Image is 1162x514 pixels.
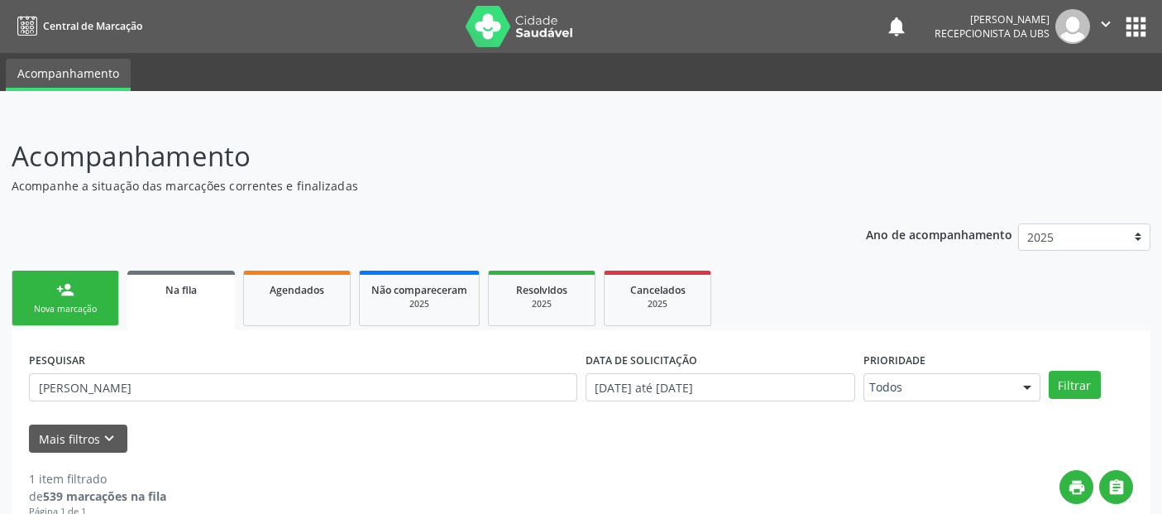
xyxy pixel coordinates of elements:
[885,15,908,38] button: notifications
[12,177,809,195] p: Acompanhe a situação das marcações correntes e finalizadas
[371,298,467,310] div: 2025
[29,348,85,373] label: PESQUISAR
[1121,12,1150,41] button: apps
[1068,478,1086,497] i: print
[56,281,74,299] div: person_add
[100,430,118,448] i: keyboard_arrow_down
[43,488,166,504] strong: 539 marcações na fila
[616,298,699,310] div: 2025
[29,488,166,505] div: de
[29,373,577,401] input: Nome, CNS
[630,283,686,297] span: Cancelados
[866,223,1012,244] p: Ano de acompanhamento
[29,425,127,454] button: Mais filtroskeyboard_arrow_down
[270,283,324,297] span: Agendados
[24,303,107,315] div: Nova marcação
[6,59,131,91] a: Acompanhamento
[371,283,467,297] span: Não compareceram
[1107,478,1126,497] i: 
[1090,9,1121,44] button: 
[1055,9,1090,44] img: img
[1059,470,1093,504] button: print
[12,12,142,40] a: Central de Marcação
[1099,470,1133,504] button: 
[869,379,1007,396] span: Todos
[165,283,197,297] span: Na fila
[863,348,925,373] label: Prioridade
[43,19,142,33] span: Central de Marcação
[1049,371,1101,399] button: Filtrar
[500,298,583,310] div: 2025
[12,136,809,177] p: Acompanhamento
[586,348,697,373] label: DATA DE SOLICITAÇÃO
[1097,15,1115,33] i: 
[516,283,567,297] span: Resolvidos
[586,373,855,401] input: Selecione um intervalo
[29,470,166,488] div: 1 item filtrado
[935,12,1050,26] div: [PERSON_NAME]
[935,26,1050,41] span: Recepcionista da UBS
